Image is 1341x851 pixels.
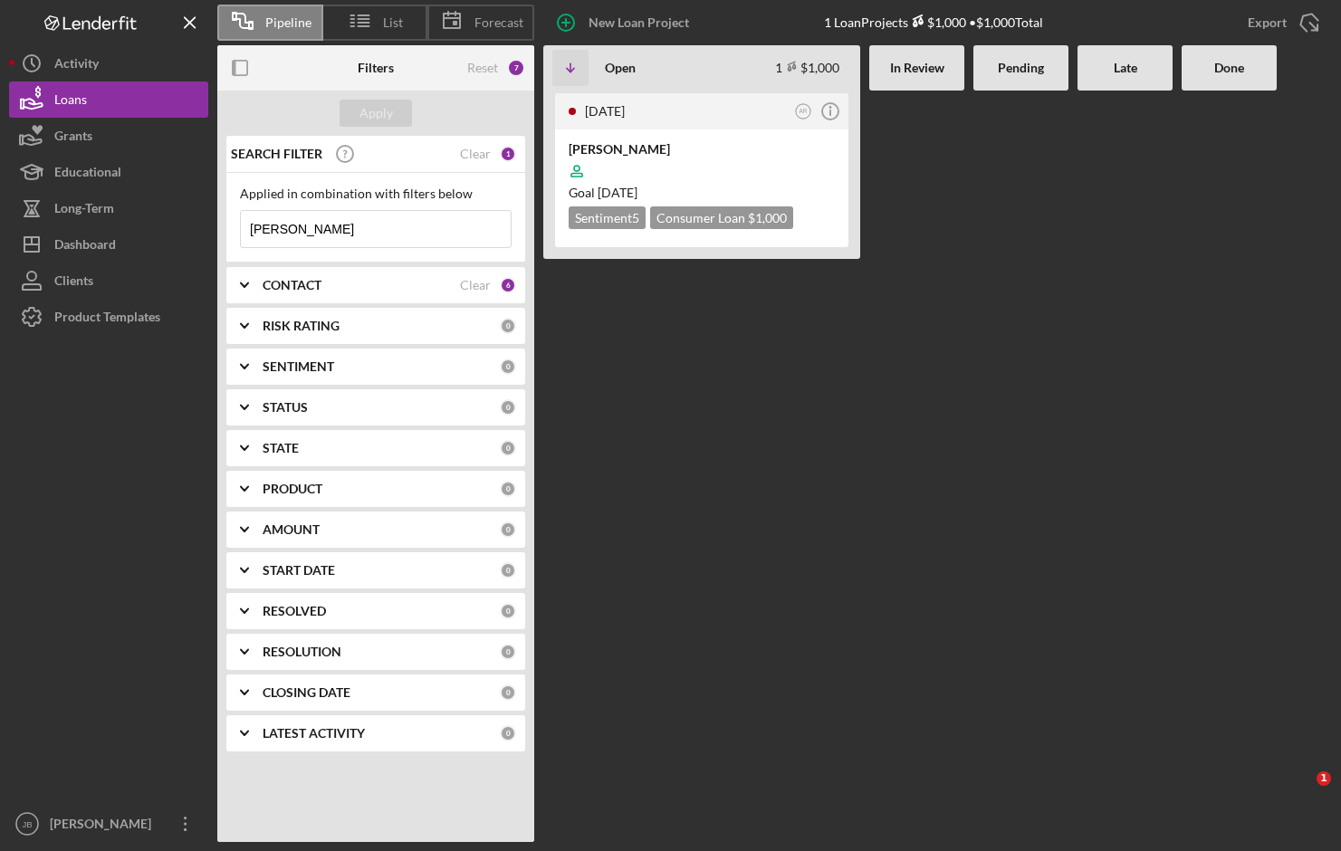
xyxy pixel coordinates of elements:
b: PRODUCT [263,482,322,496]
div: [PERSON_NAME] [45,806,163,846]
div: 1 [500,146,516,162]
iframe: Intercom live chat [1279,771,1323,815]
b: START DATE [263,563,335,578]
div: Grants [54,118,92,158]
b: Pending [998,61,1044,75]
b: Open [605,61,636,75]
span: $1,000 [748,210,787,225]
b: STATUS [263,400,308,415]
b: Done [1214,61,1244,75]
b: CONTACT [263,278,321,292]
div: 7 [507,59,525,77]
span: Pipeline [265,15,311,30]
b: Late [1114,61,1137,75]
div: 0 [500,603,516,619]
div: Loans [54,81,87,122]
span: Goal [569,185,637,200]
button: Apply [340,100,412,127]
div: 0 [500,562,516,578]
div: 0 [500,644,516,660]
text: AR [800,108,808,114]
div: Consumer Loan [650,206,793,229]
div: 0 [500,481,516,497]
time: 2025-09-30 18:32 [585,103,625,119]
div: 0 [500,725,516,741]
b: LATEST ACTIVITY [263,726,365,741]
b: RISK RATING [263,319,340,333]
b: RESOLUTION [263,645,341,659]
span: Forecast [474,15,523,30]
b: SEARCH FILTER [231,147,322,161]
text: JB [22,819,32,829]
b: STATE [263,441,299,455]
button: Export [1230,5,1332,41]
div: Product Templates [54,299,160,339]
div: 0 [500,440,516,456]
div: 1 $1,000 [775,60,839,75]
div: Clients [54,263,93,303]
div: 0 [500,399,516,416]
b: Filters [358,61,394,75]
div: 0 [500,684,516,701]
div: 0 [500,318,516,334]
button: JB[PERSON_NAME] [9,806,208,842]
span: List [383,15,403,30]
div: $1,000 [908,14,966,30]
button: AR [791,100,816,124]
button: New Loan Project [543,5,707,41]
a: [DATE]AR[PERSON_NAME]Goal [DATE]Sentiment5Consumer Loan $1,000 [552,91,851,250]
div: New Loan Project [589,5,689,41]
span: 1 [1317,771,1331,786]
b: RESOLVED [263,604,326,618]
div: Clear [460,147,491,161]
b: CLOSING DATE [263,685,350,700]
div: Long-Term [54,190,114,231]
div: Reset [467,61,498,75]
button: Long-Term [9,190,208,226]
div: Clear [460,278,491,292]
button: Clients [9,263,208,299]
b: In Review [890,61,944,75]
div: 1 Loan Projects • $1,000 Total [824,14,1043,30]
button: Educational [9,154,208,190]
div: Activity [54,45,99,86]
button: Loans [9,81,208,118]
div: 0 [500,359,516,375]
b: SENTIMENT [263,359,334,374]
div: Export [1248,5,1287,41]
time: 11/07/2025 [598,185,637,200]
div: Apply [359,100,393,127]
div: Applied in combination with filters below [240,186,512,201]
button: Activity [9,45,208,81]
div: Educational [54,154,121,195]
button: Grants [9,118,208,154]
div: 0 [500,521,516,538]
button: Product Templates [9,299,208,335]
button: Dashboard [9,226,208,263]
div: Sentiment 5 [569,206,646,229]
div: Dashboard [54,226,116,267]
b: AMOUNT [263,522,320,537]
div: [PERSON_NAME] [569,140,835,158]
div: 6 [500,277,516,293]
